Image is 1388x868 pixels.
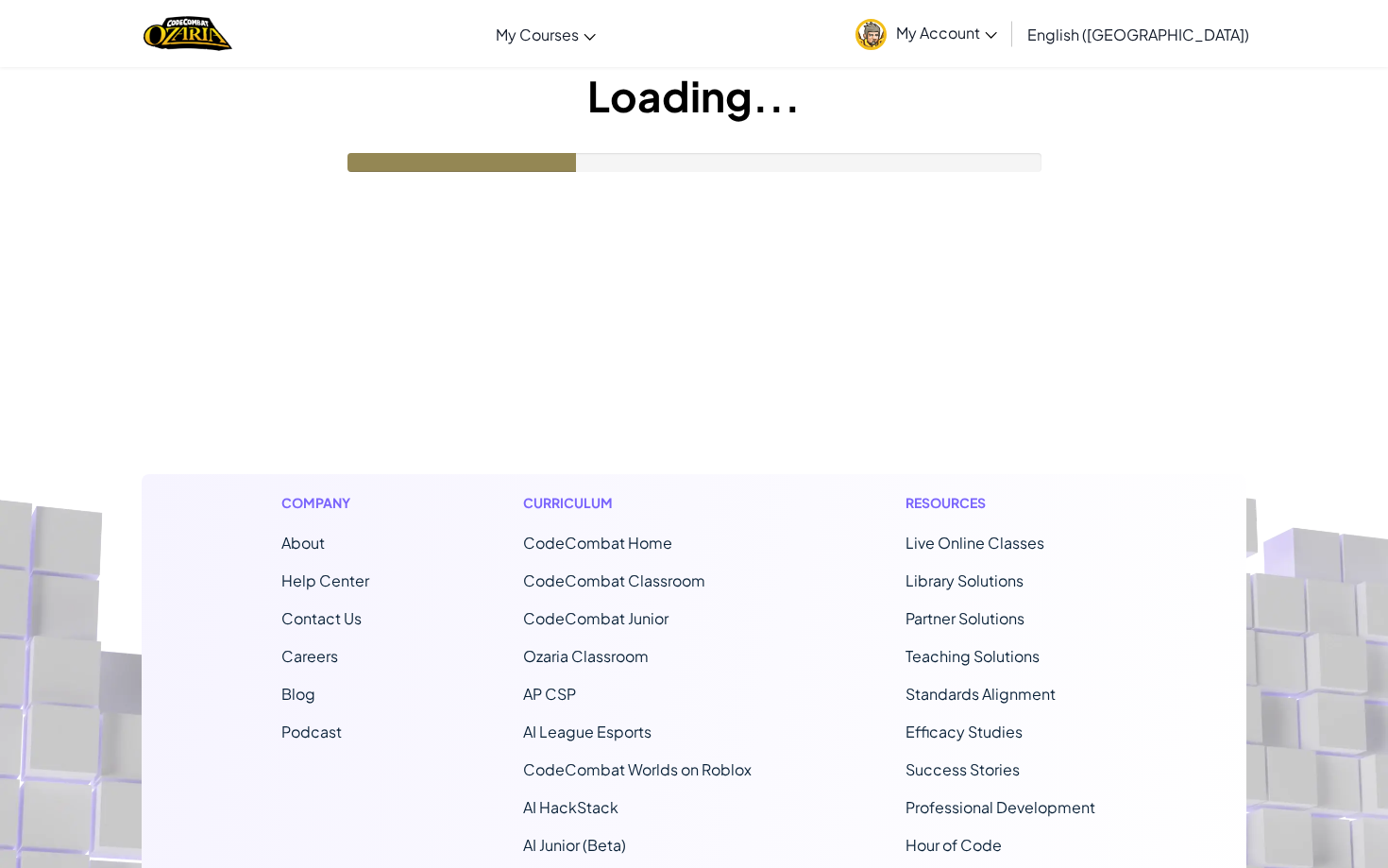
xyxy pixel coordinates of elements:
span: CodeCombat Home [523,533,672,553]
a: Success Stories [906,759,1020,779]
a: My Account [846,4,1007,63]
a: AI HackStack [523,797,618,817]
span: My Account [896,23,997,43]
a: Efficacy Studies [906,722,1023,741]
a: Podcast [281,722,342,741]
a: CodeCombat Classroom [523,570,705,590]
span: My Courses [496,25,579,44]
a: Careers [281,646,338,666]
a: CodeCombat Junior [523,608,669,628]
a: AI Junior (Beta) [523,835,626,855]
span: Contact Us [281,608,362,628]
a: Ozaria Classroom [523,646,649,666]
a: Partner Solutions [906,608,1024,628]
img: avatar [855,19,887,50]
a: AI League Esports [523,722,652,741]
a: My Courses [486,9,605,60]
a: About [281,533,325,553]
a: Teaching Solutions [906,646,1040,666]
a: AP CSP [523,684,576,704]
h1: Company [281,493,369,513]
a: Standards Alignment [906,684,1056,704]
a: Live Online Classes [906,533,1044,553]
h1: Curriculum [523,493,752,513]
a: CodeCombat Worlds on Roblox [523,759,752,779]
img: Home [144,14,231,53]
a: Help Center [281,570,369,590]
h1: Resources [906,493,1107,513]
a: Professional Development [906,797,1095,817]
a: Hour of Code [906,835,1002,855]
a: English ([GEOGRAPHIC_DATA]) [1018,9,1259,60]
a: Ozaria by CodeCombat logo [144,14,231,53]
a: Blog [281,684,315,704]
a: Library Solutions [906,570,1024,590]
span: English ([GEOGRAPHIC_DATA]) [1027,25,1249,44]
